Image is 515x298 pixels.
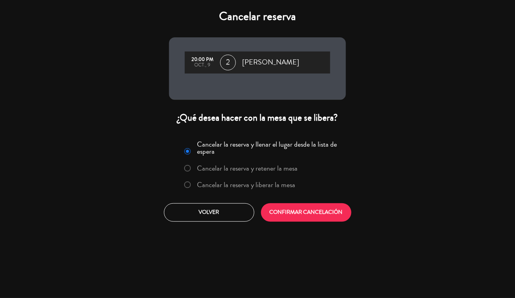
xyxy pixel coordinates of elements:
label: Cancelar la reserva y llenar el lugar desde la lista de espera [197,141,341,155]
div: oct., 9 [189,63,216,68]
div: ¿Qué desea hacer con la mesa que se libera? [169,112,346,124]
button: Volver [164,203,254,222]
span: [PERSON_NAME] [242,57,299,68]
label: Cancelar la reserva y liberar la mesa [197,181,296,188]
button: CONFIRMAR CANCELACIÓN [261,203,351,222]
label: Cancelar la reserva y retener la mesa [197,165,298,172]
div: 20:00 PM [189,57,216,63]
span: 2 [220,55,236,70]
h4: Cancelar reserva [169,9,346,24]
